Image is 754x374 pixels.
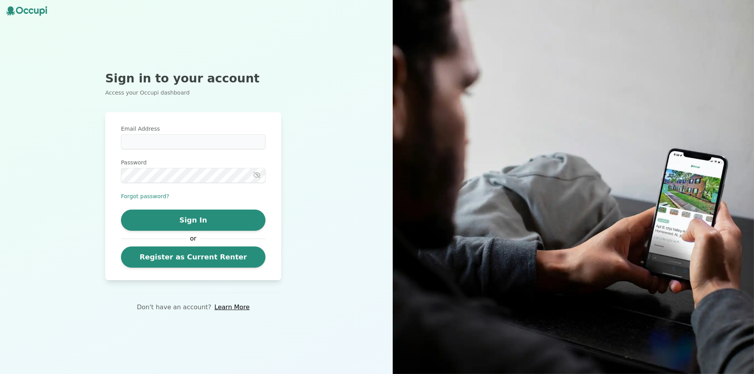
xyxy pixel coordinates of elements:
[186,234,200,243] span: or
[137,303,211,312] p: Don't have an account?
[214,303,249,312] a: Learn More
[121,125,265,133] label: Email Address
[121,246,265,268] a: Register as Current Renter
[121,210,265,231] button: Sign In
[121,192,169,200] button: Forgot password?
[105,89,281,97] p: Access your Occupi dashboard
[105,71,281,86] h2: Sign in to your account
[121,159,265,166] label: Password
